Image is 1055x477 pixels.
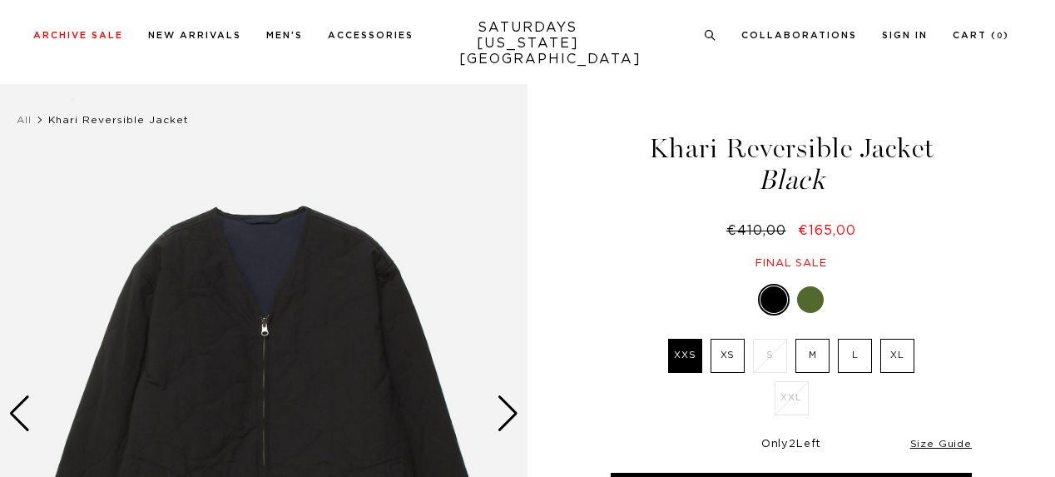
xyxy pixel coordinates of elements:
a: Cart (0) [953,31,1009,40]
a: Sign In [882,31,928,40]
a: Accessories [328,31,414,40]
div: Final sale [608,256,974,271]
label: M [795,339,830,373]
h1: Khari Reversible Jacket [608,135,974,194]
div: Previous slide [8,395,31,432]
del: €410,00 [726,224,793,237]
a: New Arrivals [148,31,241,40]
span: €165,00 [798,224,856,237]
div: Next slide [497,395,519,432]
label: XL [880,339,914,373]
div: Only Left [611,438,972,452]
a: All [17,115,32,125]
label: L [838,339,872,373]
span: Black [608,166,974,194]
span: Khari Reversible Jacket [48,115,189,125]
a: Men's [266,31,303,40]
a: SATURDAYS[US_STATE][GEOGRAPHIC_DATA] [459,20,597,67]
a: Collaborations [741,31,857,40]
a: Archive Sale [33,31,123,40]
label: XXS [668,339,702,373]
label: XS [711,339,745,373]
span: 2 [789,439,796,450]
a: Size Guide [910,439,972,449]
small: 0 [997,32,1003,40]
